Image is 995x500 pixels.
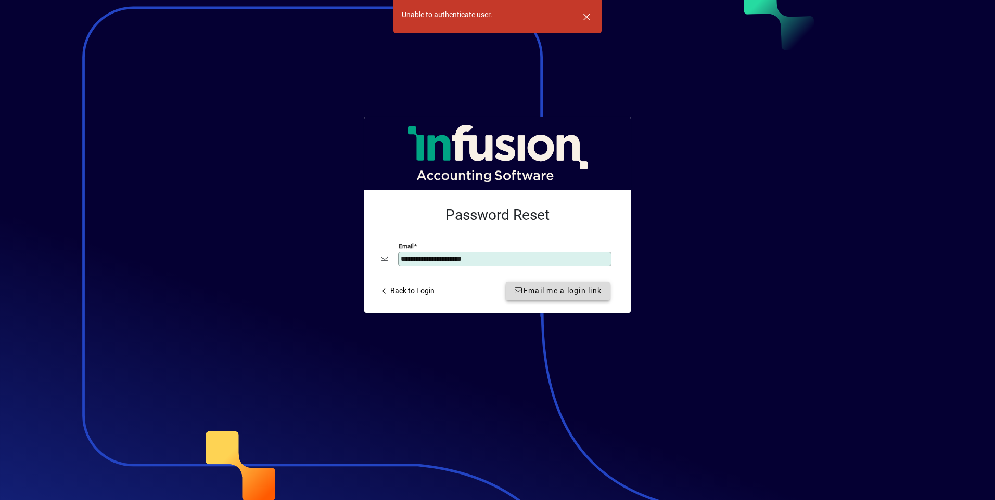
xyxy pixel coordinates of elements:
h2: Password Reset [381,206,614,224]
div: Unable to authenticate user. [402,9,492,20]
button: Email me a login link [506,282,610,300]
button: Dismiss [574,4,599,29]
span: Email me a login link [514,285,602,296]
mat-label: Email [399,242,414,249]
span: Back to Login [381,285,435,296]
a: Back to Login [377,282,439,300]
